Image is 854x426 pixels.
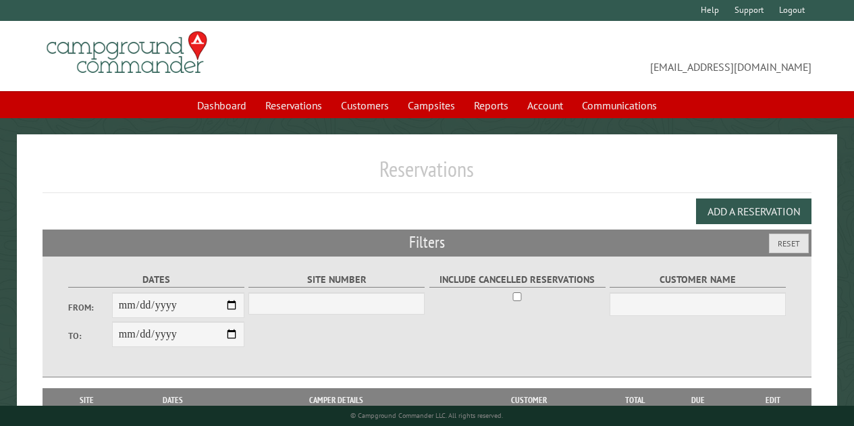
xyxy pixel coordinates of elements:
a: Campsites [400,92,463,118]
label: Dates [68,272,244,288]
th: Site [49,388,124,412]
label: To: [68,329,112,342]
img: Campground Commander [43,26,211,79]
th: Edit [734,388,811,412]
button: Reset [769,234,809,253]
th: Dates [124,388,222,412]
a: Account [519,92,571,118]
label: Include Cancelled Reservations [429,272,606,288]
span: [EMAIL_ADDRESS][DOMAIN_NAME] [427,37,811,75]
th: Customer [450,388,608,412]
a: Reports [466,92,516,118]
th: Camper Details [222,388,450,412]
small: © Campground Commander LLC. All rights reserved. [350,411,503,420]
label: Site Number [248,272,425,288]
label: From: [68,301,112,314]
button: Add a Reservation [696,198,811,224]
a: Customers [333,92,397,118]
h2: Filters [43,230,811,255]
th: Due [662,388,735,412]
h1: Reservations [43,156,811,193]
a: Dashboard [189,92,255,118]
a: Reservations [257,92,330,118]
th: Total [608,388,662,412]
label: Customer Name [610,272,786,288]
a: Communications [574,92,665,118]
